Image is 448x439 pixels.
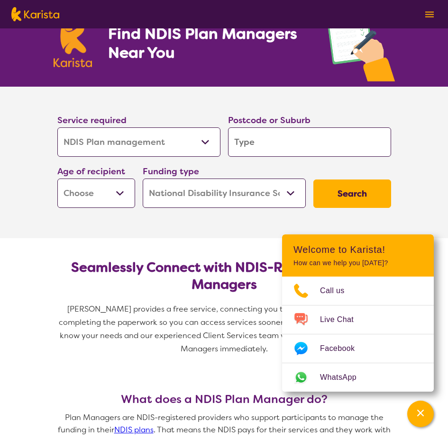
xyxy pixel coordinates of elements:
[143,166,199,177] label: Funding type
[57,166,125,177] label: Age of recipient
[11,7,59,21] img: Karista logo
[293,259,422,267] p: How can we help you [DATE]?
[54,16,92,67] img: Karista logo
[108,24,306,62] h1: Find NDIS Plan Managers Near You
[54,393,395,406] h3: What does a NDIS Plan Manager do?
[65,259,384,293] h2: Seamlessly Connect with NDIS-Registered Plan Managers
[320,370,368,385] span: WhatsApp
[57,115,127,126] label: Service required
[228,115,311,126] label: Postcode or Suburb
[313,179,391,208] button: Search
[228,127,391,157] input: Type
[114,425,154,435] a: NDIS plans
[326,4,395,87] img: plan-management
[425,11,434,18] img: menu
[407,401,434,427] button: Channel Menu
[320,313,365,327] span: Live Chat
[282,277,434,392] ul: Choose channel
[282,363,434,392] a: Web link opens in a new tab.
[320,341,366,356] span: Facebook
[293,244,422,255] h2: Welcome to Karista!
[59,304,391,354] span: [PERSON_NAME] provides a free service, connecting you to NDIS Plan Managers and completing the pa...
[320,284,356,298] span: Call us
[282,234,434,392] div: Channel Menu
